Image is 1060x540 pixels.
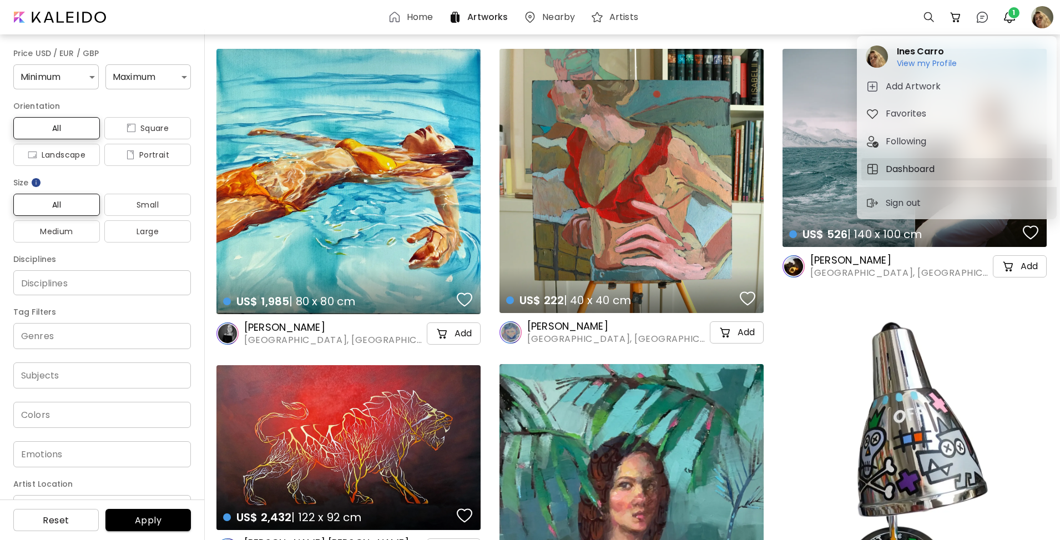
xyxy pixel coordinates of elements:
p: Sign out [886,196,924,210]
img: sign-out [866,196,879,210]
img: tab [866,135,879,148]
h2: Ines Carro [897,45,957,58]
img: tab [866,80,879,93]
button: tabAdd Artwork [861,75,1052,98]
h5: Favorites [886,107,930,120]
button: sign-outSign out [861,192,928,214]
h5: Dashboard [886,163,938,176]
h6: View my Profile [897,58,957,68]
img: tab [866,163,879,176]
button: tabFollowing [861,130,1052,153]
button: tabFavorites [861,103,1052,125]
img: tab [866,107,879,120]
h5: Following [886,135,930,148]
h5: Add Artwork [886,80,944,93]
button: tabDashboard [861,158,1052,180]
